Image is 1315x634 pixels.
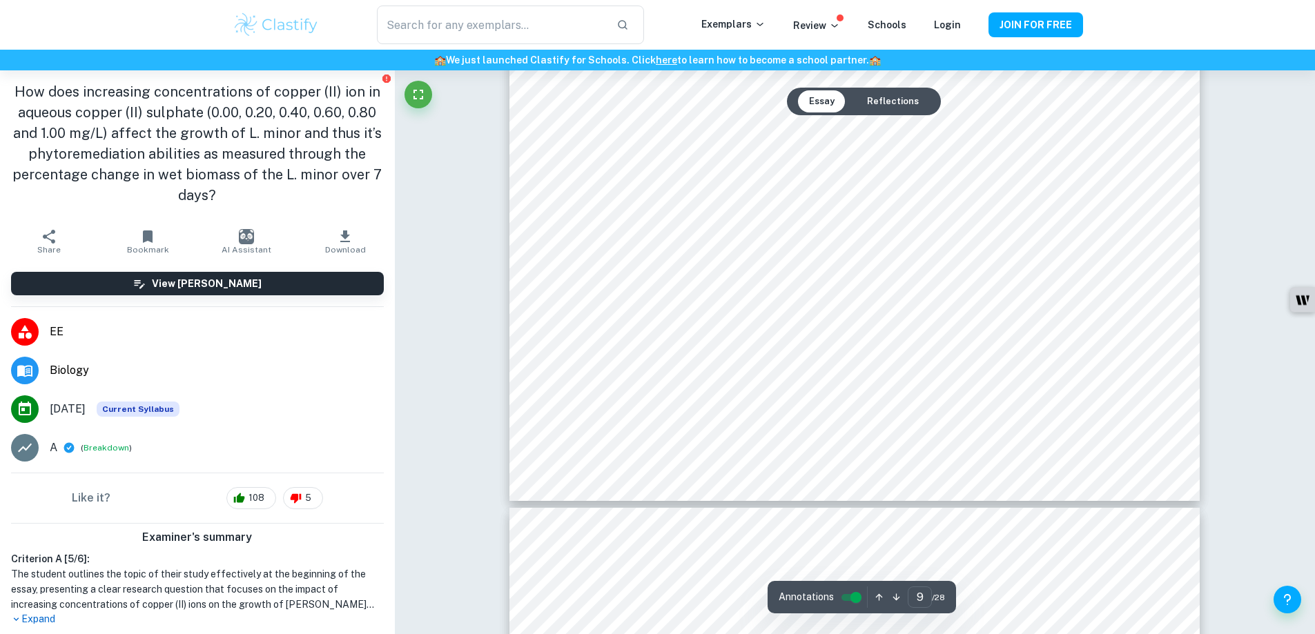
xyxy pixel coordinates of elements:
span: 5 [298,491,319,505]
span: 108 [241,491,272,505]
span: Download [325,245,366,255]
button: Bookmark [99,222,197,261]
span: 🏫 [434,55,446,66]
p: Review [793,18,840,33]
span: / 28 [932,591,945,604]
button: Fullscreen [405,81,432,108]
h6: We just launched Clastify for Schools. Click to learn how to become a school partner. [3,52,1312,68]
a: here [656,55,677,66]
img: AI Assistant [239,229,254,244]
p: Expand [11,612,384,626]
span: Annotations [779,590,834,604]
button: Download [296,222,395,261]
p: Exemplars [701,17,766,32]
h6: Examiner's summary [6,529,389,546]
div: 108 [226,487,276,509]
span: Bookmark [127,245,169,255]
span: Biology [50,362,384,379]
h1: How does increasing concentrations of copper (II) ion in aqueous copper (II) sulphate (0.00, 0.20... [11,81,384,206]
a: Login [934,19,961,30]
span: [DATE] [50,401,86,417]
span: EE [50,324,384,340]
button: Essay [798,90,846,112]
p: A [50,439,57,456]
div: 5 [283,487,323,509]
span: 🏫 [869,55,881,66]
div: This exemplar is based on the current syllabus. Feel free to refer to it for inspiration/ideas wh... [97,402,179,417]
button: Report issue [382,73,392,83]
input: Search for any exemplars... [377,6,605,44]
h6: Criterion A [ 5 / 6 ]: [11,551,384,566]
button: Help and Feedback [1274,586,1301,613]
img: Clastify logo [233,11,320,39]
a: Schools [868,19,906,30]
span: Share [37,245,61,255]
button: Breakdown [84,442,129,454]
h6: Like it? [72,490,110,506]
button: AI Assistant [197,222,296,261]
h1: The student outlines the topic of their study effectively at the beginning of the essay, presenti... [11,566,384,612]
span: AI Assistant [222,245,271,255]
button: Reflections [856,90,930,112]
h6: View [PERSON_NAME] [152,276,262,291]
button: View [PERSON_NAME] [11,272,384,295]
span: ( ) [81,442,132,455]
button: JOIN FOR FREE [988,12,1083,37]
span: Current Syllabus [97,402,179,417]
